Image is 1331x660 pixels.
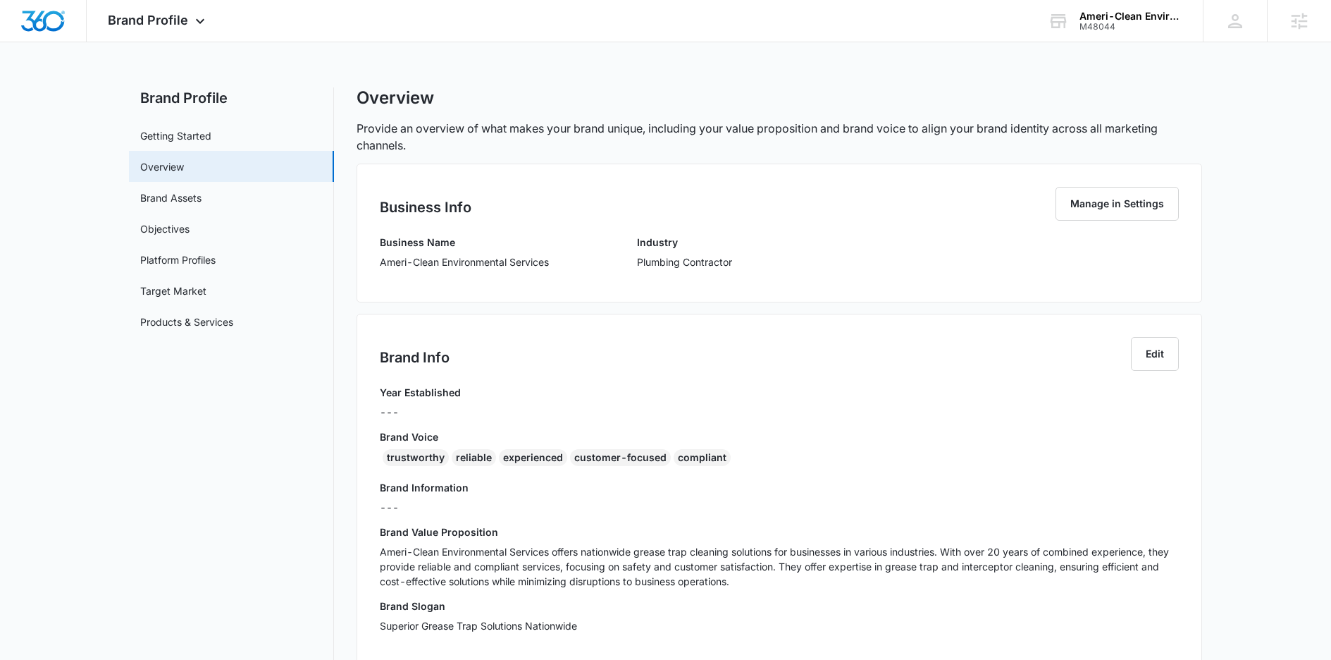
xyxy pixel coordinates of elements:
[140,221,190,236] a: Objectives
[1079,22,1182,32] div: account id
[140,159,184,174] a: Overview
[1079,11,1182,22] div: account name
[637,235,732,250] h3: Industry
[383,449,449,466] div: trustworthy
[380,544,1179,589] p: Ameri-Clean Environmental Services offers nationwide grease trap cleaning solutions for businesse...
[380,599,1179,613] h3: Brand Slogan
[637,255,732,269] p: Plumbing Contractor
[380,500,1179,515] p: ---
[140,314,233,329] a: Products & Services
[140,190,202,205] a: Brand Assets
[380,480,1179,495] h3: Brand Information
[380,197,471,218] h2: Business Info
[140,252,216,267] a: Platform Profiles
[1055,187,1179,221] button: Manage in Settings
[129,87,334,109] h2: Brand Profile
[452,449,496,466] div: reliable
[140,128,211,143] a: Getting Started
[674,449,731,466] div: compliant
[108,13,188,28] span: Brand Profile
[357,120,1202,154] p: Provide an overview of what makes your brand unique, including your value proposition and brand v...
[499,449,567,466] div: experienced
[357,87,434,109] h1: Overview
[380,618,1179,633] p: Superior Grease Trap Solutions Nationwide
[380,235,549,250] h3: Business Name
[570,449,671,466] div: customer-focused
[380,347,450,368] h2: Brand Info
[380,525,1179,539] h3: Brand Value Proposition
[380,405,461,420] p: ---
[380,385,461,400] h3: Year Established
[380,429,1179,444] h3: Brand Voice
[380,255,549,269] p: Ameri-Clean Environmental Services
[140,283,206,298] a: Target Market
[1131,337,1179,371] button: Edit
